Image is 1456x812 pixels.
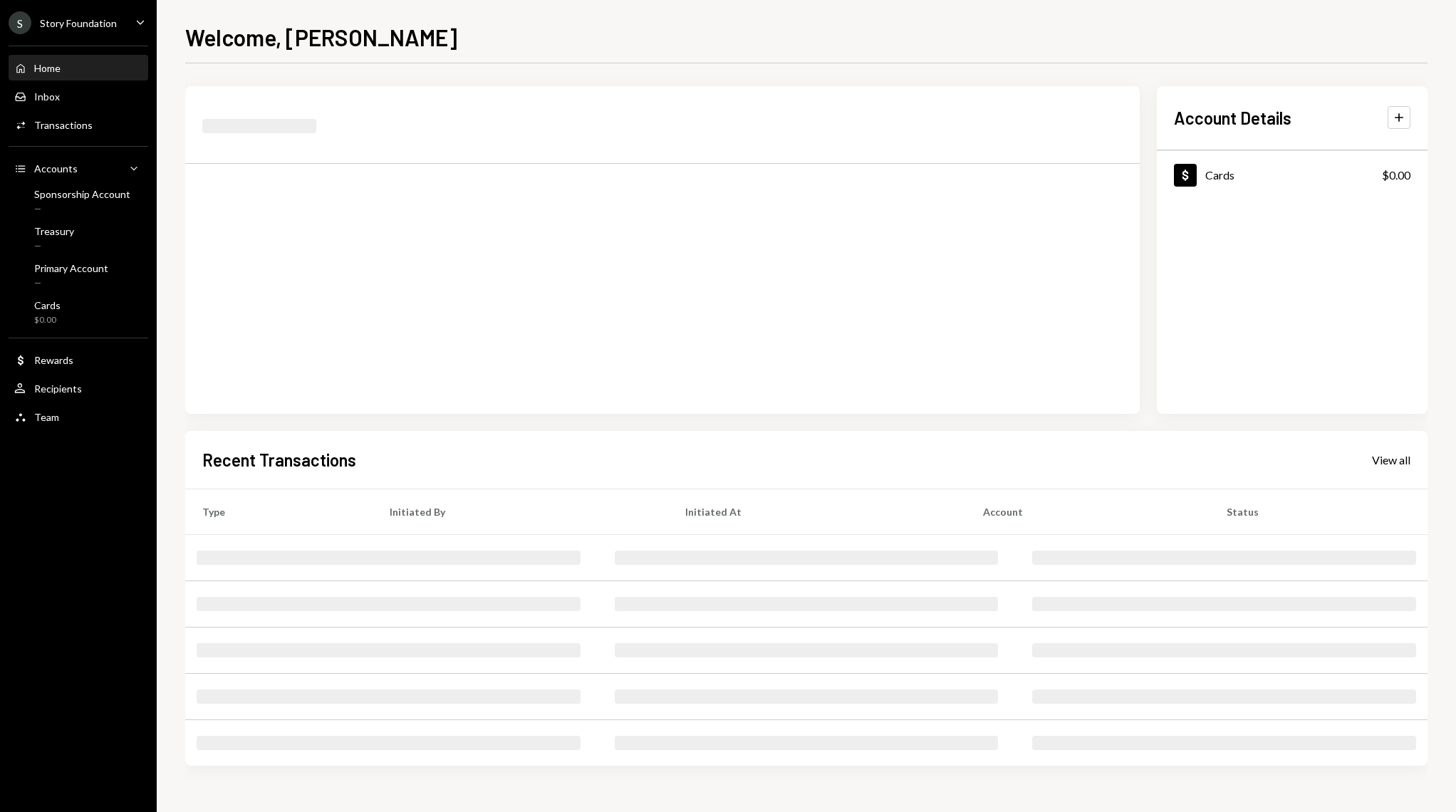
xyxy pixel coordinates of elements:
a: Sponsorship Account— [9,184,148,218]
div: — [34,240,74,252]
div: Recipients [34,382,82,395]
th: Type [185,489,373,534]
h2: Recent Transactions [202,448,356,472]
a: Cards$0.00 [9,295,148,329]
div: Sponsorship Account [34,188,130,200]
a: Home [9,55,148,80]
a: Inbox [9,83,148,109]
th: Status [1210,489,1428,534]
div: Cards [34,299,61,311]
h1: Welcome, [PERSON_NAME] [185,23,457,51]
div: Primary Account [34,262,108,274]
a: Recipients [9,375,148,401]
a: Accounts [9,155,148,181]
div: Transactions [34,119,93,131]
th: Initiated At [668,489,966,534]
div: Home [34,62,61,74]
div: Treasury [34,225,74,237]
div: Accounts [34,162,78,175]
div: — [34,277,108,289]
div: S [9,11,31,34]
a: Treasury— [9,221,148,255]
div: — [34,203,130,215]
a: Rewards [9,347,148,373]
div: Inbox [34,90,60,103]
a: Team [9,404,148,430]
div: Team [34,411,59,423]
a: View all [1372,452,1410,467]
a: Primary Account— [9,258,148,292]
a: Transactions [9,112,148,137]
div: $0.00 [34,314,61,326]
div: Story Foundation [40,17,117,29]
a: Cards$0.00 [1157,151,1428,199]
th: Account [966,489,1210,534]
h2: Account Details [1174,106,1291,130]
div: Cards [1205,168,1234,182]
div: Rewards [34,354,73,366]
th: Initiated By [373,489,668,534]
div: View all [1372,453,1410,467]
div: $0.00 [1382,167,1410,184]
